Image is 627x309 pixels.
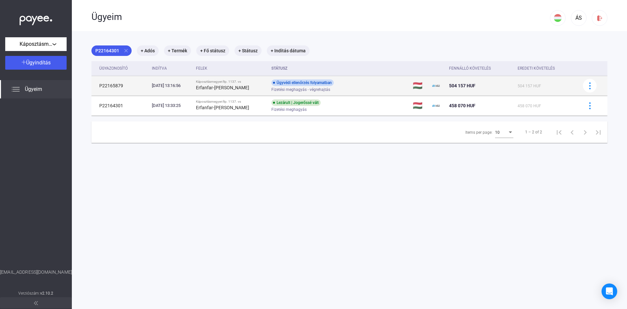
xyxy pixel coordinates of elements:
[123,48,129,54] mat-icon: close
[554,14,562,22] img: HU
[602,283,617,299] div: Open Intercom Messenger
[99,64,147,72] div: Ügyazonosító
[449,64,512,72] div: Fennálló követelés
[269,61,410,76] th: Státusz
[587,82,593,89] img: more-blue
[234,45,262,56] mat-chip: + Státusz
[592,10,607,26] button: logout-red
[518,104,541,108] span: 458 070 HUF
[152,102,190,109] div: [DATE] 13:33:25
[137,45,159,56] mat-chip: + Adós
[583,99,597,112] button: more-blue
[449,64,491,72] div: Fennálló követelés
[5,37,67,51] button: Káposztásmegyeri ltp. 1137.
[91,76,149,95] td: P22165879
[592,126,605,139] button: Last page
[99,64,128,72] div: Ügyazonosító
[34,301,38,305] img: arrow-double-left-grey.svg
[566,126,579,139] button: Previous page
[152,64,167,72] div: Indítva
[25,85,42,93] span: Ügyeim
[579,126,592,139] button: Next page
[196,64,207,72] div: Felek
[22,60,26,64] img: plus-white.svg
[587,102,593,109] img: more-blue
[267,45,310,56] mat-chip: + Indítás dátuma
[40,291,54,296] strong: v2.10.2
[196,85,249,90] strong: Erfanfar-[PERSON_NAME]
[573,14,584,22] div: ÁS
[583,79,597,93] button: more-blue
[525,128,542,136] div: 1 – 2 of 2
[553,126,566,139] button: First page
[596,15,603,22] img: logout-red
[12,85,20,93] img: list.svg
[5,56,67,70] button: Ügyindítás
[449,83,475,88] span: 504 157 HUF
[465,129,492,136] div: Items per page:
[518,64,555,72] div: Eredeti követelés
[571,10,587,26] button: ÁS
[164,45,191,56] mat-chip: + Termék
[495,130,500,135] span: 10
[518,84,541,88] span: 504 157 HUF
[410,96,429,115] td: 🇭🇺
[196,80,266,84] div: Káposztásmegyeri ltp. 1137. vs
[271,106,307,113] span: Fizetési meghagyás
[449,103,475,108] span: 458 070 HUF
[91,45,132,56] mat-chip: P22164301
[91,96,149,115] td: P22164301
[152,64,190,72] div: Indítva
[432,102,440,110] img: ehaz-mini
[432,82,440,90] img: ehaz-mini
[196,45,229,56] mat-chip: + Fő státusz
[196,100,266,104] div: Káposztásmegyeri ltp. 1137. vs
[518,64,575,72] div: Eredeti követelés
[152,82,190,89] div: [DATE] 13:16:56
[196,64,266,72] div: Felek
[91,11,550,23] div: Ügyeim
[495,128,513,136] mat-select: Items per page:
[196,105,249,110] strong: Erfanfar-[PERSON_NAME]
[410,76,429,95] td: 🇭🇺
[20,12,52,26] img: white-payee-white-dot.svg
[550,10,566,26] button: HU
[271,86,330,94] span: Fizetési meghagyás - végrehajtás
[20,40,52,48] span: Káposztásmegyeri ltp. 1137.
[26,60,51,66] span: Ügyindítás
[271,79,334,86] div: Ügyvédi ellenőrzés folyamatban
[271,99,321,106] div: Lezárult | Jogerőssé vált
